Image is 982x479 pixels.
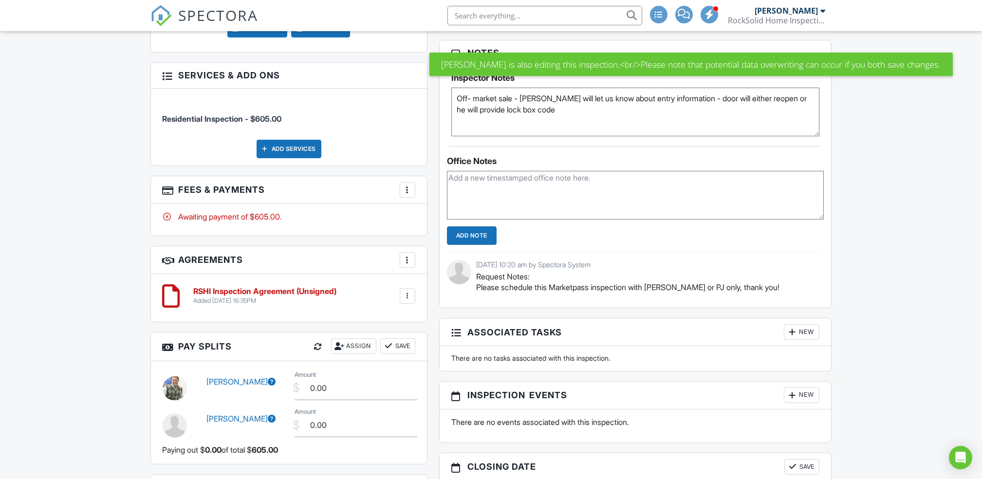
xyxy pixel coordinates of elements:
h5: Inspector Notes [451,73,820,83]
h3: Services & Add ons [151,63,427,88]
div: Open Intercom Messenger [949,446,972,469]
button: Save [784,459,819,475]
div: $ [293,417,300,434]
span: Inspection [467,388,525,402]
div: There are no tasks associated with this inspection. [445,353,826,363]
img: The Best Home Inspection Software - Spectora [150,5,172,26]
span: by [529,260,536,269]
span: 605.00 [252,444,278,455]
span: of total $ [222,444,252,455]
button: Save [380,338,415,354]
div: New [784,387,819,403]
img: troy06.jpg [163,376,187,401]
span: Associated Tasks [467,326,562,339]
p: Request Notes: Please schedule this Marketpass inspection with [PERSON_NAME] or PJ only, thank you! [476,271,817,293]
p: There are no events associated with this inspection. [451,417,820,427]
h6: RSHI Inspection Agreement (Unsigned) [194,287,337,296]
span: Residential Inspection - $605.00 [163,114,282,124]
span: 0.00 [205,444,222,455]
input: Search everything... [447,6,642,25]
div: Assign [331,338,376,354]
h3: Notes [440,40,832,66]
img: default-user-f0147aede5fd5fa78ca7ade42f37bd4542148d508eef1c3d3ea960f66861d68b.jpg [447,260,471,284]
span: Spectora System [538,260,591,269]
span: Events [529,388,567,402]
a: [PERSON_NAME] [206,414,276,424]
a: SPECTORA [150,13,259,34]
h3: Agreements [151,246,427,274]
div: New [784,324,819,340]
a: [PERSON_NAME] [206,377,276,387]
div: Office Notes [447,156,824,166]
a: RSHI Inspection Agreement (Unsigned) Added [DATE] 16:35PM [194,287,337,304]
h3: Pay Splits [151,332,427,361]
span: [DATE] 10:20 am [476,260,527,269]
span: Closing date [467,460,536,473]
textarea: Off- market sale - [PERSON_NAME] will let us know about entry information - door will either reop... [451,88,820,136]
span: Paying out $ [163,444,205,455]
div: Awaiting payment of $605.00. [163,211,415,222]
div: Add Services [257,140,321,158]
h3: Fees & Payments [151,176,427,204]
input: Add Note [447,226,497,245]
label: Amount [295,407,316,416]
div: [PERSON_NAME] is also editing this inspection.<br/>Please note that potential data overwriting ca... [429,53,953,76]
div: Added [DATE] 16:35PM [194,297,337,305]
span: SPECTORA [179,5,259,25]
div: RockSolid Home Inspections [728,16,826,25]
img: default-user-f0147aede5fd5fa78ca7ade42f37bd4542148d508eef1c3d3ea960f66861d68b.jpg [163,413,187,438]
li: Service: Residential Inspection [163,96,415,132]
div: $ [293,380,300,396]
div: [PERSON_NAME] [755,6,818,16]
label: Amount [295,370,316,379]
